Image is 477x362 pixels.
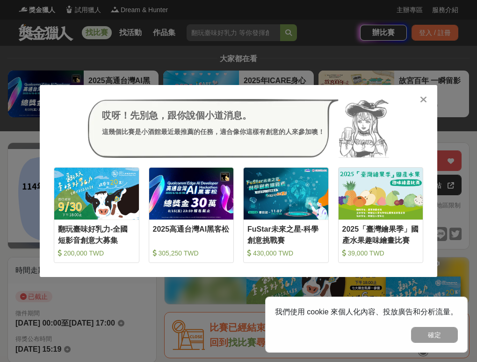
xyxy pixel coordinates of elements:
[244,168,328,220] img: Cover Image
[54,167,139,263] a: Cover Image翻玩臺味好乳力-全國短影音創意大募集 200,000 TWD
[243,167,329,263] a: Cover ImageFuStar未來之星-科學創意挑戰賽 430,000 TWD
[54,168,139,220] img: Cover Image
[102,108,325,122] div: 哎呀！先別急，跟你說個小道消息。
[153,224,230,245] div: 2025高通台灣AI黑客松
[342,248,419,258] div: 39,000 TWD
[247,224,325,245] div: FuStar未來之星-科學創意挑戰賽
[275,308,458,316] span: 我們使用 cookie 來個人化內容、投放廣告和分析流量。
[153,248,230,258] div: 305,250 TWD
[149,168,234,220] img: Cover Image
[338,167,424,263] a: Cover Image2025「臺灣繪果季」國產水果趣味繪畫比賽 39,000 TWD
[339,168,423,220] img: Cover Image
[247,248,325,258] div: 430,000 TWD
[342,224,419,245] div: 2025「臺灣繪果季」國產水果趣味繪畫比賽
[339,99,389,158] img: Avatar
[411,327,458,343] button: 確定
[102,127,325,137] div: 這幾個比賽是小酒館最近最推薦的任務，適合像你這樣有創意的人來參加噢！
[149,167,234,263] a: Cover Image2025高通台灣AI黑客松 305,250 TWD
[58,248,135,258] div: 200,000 TWD
[58,224,135,245] div: 翻玩臺味好乳力-全國短影音創意大募集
